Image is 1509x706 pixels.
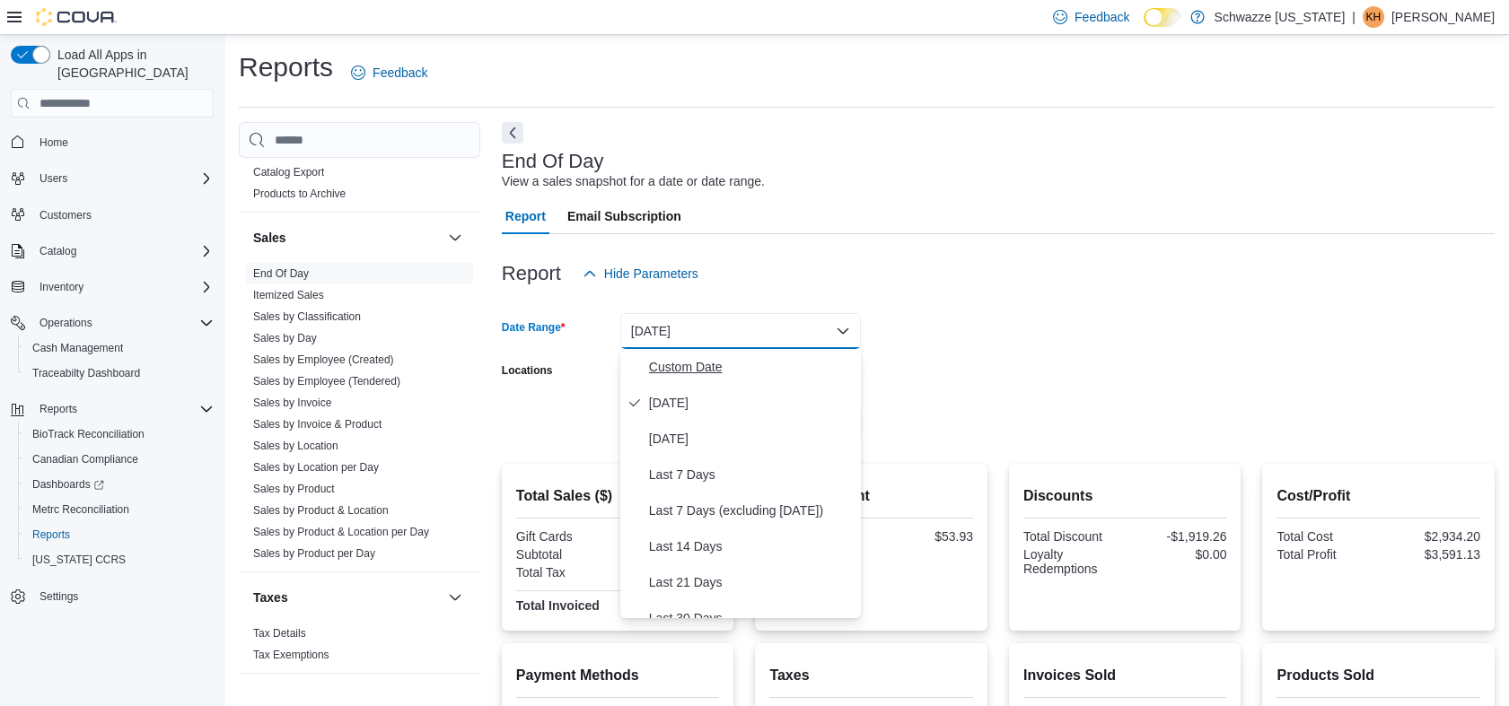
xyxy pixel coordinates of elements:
[25,549,214,571] span: Washington CCRS
[4,310,221,336] button: Operations
[253,648,329,662] span: Tax Exemptions
[253,461,379,474] a: Sales by Location per Day
[253,547,375,560] a: Sales by Product per Day
[1277,547,1374,562] div: Total Profit
[253,187,346,201] span: Products to Archive
[32,341,123,355] span: Cash Management
[239,49,333,85] h1: Reports
[18,447,221,472] button: Canadian Compliance
[253,588,288,606] h3: Taxes
[516,565,614,580] div: Total Tax
[769,485,973,507] h2: Average Spent
[1277,485,1480,507] h2: Cost/Profit
[649,607,854,629] span: Last 30 Days
[253,440,338,452] a: Sales by Location
[253,503,389,518] span: Sales by Product & Location
[18,336,221,361] button: Cash Management
[25,524,214,545] span: Reports
[1128,547,1226,562] div: $0.00
[253,482,335,496] span: Sales by Product
[575,256,706,292] button: Hide Parameters
[516,598,600,613] strong: Total Invoiced
[253,417,382,431] span: Sales by Invoice & Product
[25,499,214,520] span: Metrc Reconciliation
[32,240,83,262] button: Catalog
[1391,6,1495,28] p: [PERSON_NAME]
[253,627,306,640] a: Tax Details
[32,427,145,441] span: BioTrack Reconciliation
[18,522,221,547] button: Reports
[1144,27,1145,28] span: Dark Mode
[32,477,104,492] span: Dashboards
[769,665,973,686] h2: Taxes
[502,263,561,284] h3: Report
[25,423,152,445] a: BioTrack Reconciliation
[253,649,329,661] a: Tax Exemptions
[32,527,70,542] span: Reports
[32,452,138,466] span: Canadian Compliance
[649,536,854,557] span: Last 14 Days
[32,168,75,189] button: Users
[502,151,604,172] h3: End Of Day
[1023,529,1121,544] div: Total Discount
[516,665,720,686] h2: Payment Methods
[18,422,221,447] button: BioTrack Reconciliation
[4,128,221,154] button: Home
[50,46,214,82] span: Load All Apps in [GEOGRAPHIC_DATA]
[25,449,214,470] span: Canadian Compliance
[18,547,221,572] button: [US_STATE] CCRS
[502,172,765,191] div: View a sales snapshot for a date or date range.
[1382,547,1480,562] div: $3,591.13
[25,524,77,545] a: Reports
[516,485,720,507] h2: Total Sales ($)
[25,423,214,445] span: BioTrack Reconciliation
[39,171,67,186] span: Users
[32,585,214,607] span: Settings
[253,483,335,495] a: Sales by Product
[36,8,117,26] img: Cova
[253,353,394,366] a: Sales by Employee (Created)
[253,375,400,388] a: Sales by Employee (Tendered)
[32,204,214,226] span: Customers
[25,362,214,384] span: Traceabilty Dashboard
[253,309,361,324] span: Sales by Classification
[253,353,394,367] span: Sales by Employee (Created)
[253,165,324,179] span: Catalog Export
[25,449,145,470] a: Canadian Compliance
[4,397,221,422] button: Reports
[32,366,140,380] span: Traceabilty Dashboard
[253,187,346,200] a: Products to Archive
[253,626,306,641] span: Tax Details
[502,363,553,378] label: Locations
[32,502,129,517] span: Metrc Reconciliation
[253,331,317,345] span: Sales by Day
[649,571,854,593] span: Last 21 Days
[239,623,480,673] div: Taxes
[32,398,214,420] span: Reports
[25,337,214,359] span: Cash Management
[253,332,317,344] a: Sales by Day
[1023,485,1227,507] h2: Discounts
[4,239,221,264] button: Catalog
[4,166,221,191] button: Users
[1352,6,1355,28] p: |
[239,161,480,212] div: Products
[649,500,854,521] span: Last 7 Days (excluding [DATE])
[253,546,375,561] span: Sales by Product per Day
[32,168,214,189] span: Users
[444,227,466,248] button: Sales
[1023,665,1227,686] h2: Invoices Sold
[39,244,76,258] span: Catalog
[32,312,214,334] span: Operations
[32,276,214,298] span: Inventory
[1144,8,1181,27] input: Dark Mode
[505,198,546,234] span: Report
[39,208,92,222] span: Customers
[1277,529,1374,544] div: Total Cost
[32,586,85,607] a: Settings
[39,280,83,294] span: Inventory
[25,337,130,359] a: Cash Management
[18,472,221,497] a: Dashboards
[253,267,309,280] a: End Of Day
[39,316,92,330] span: Operations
